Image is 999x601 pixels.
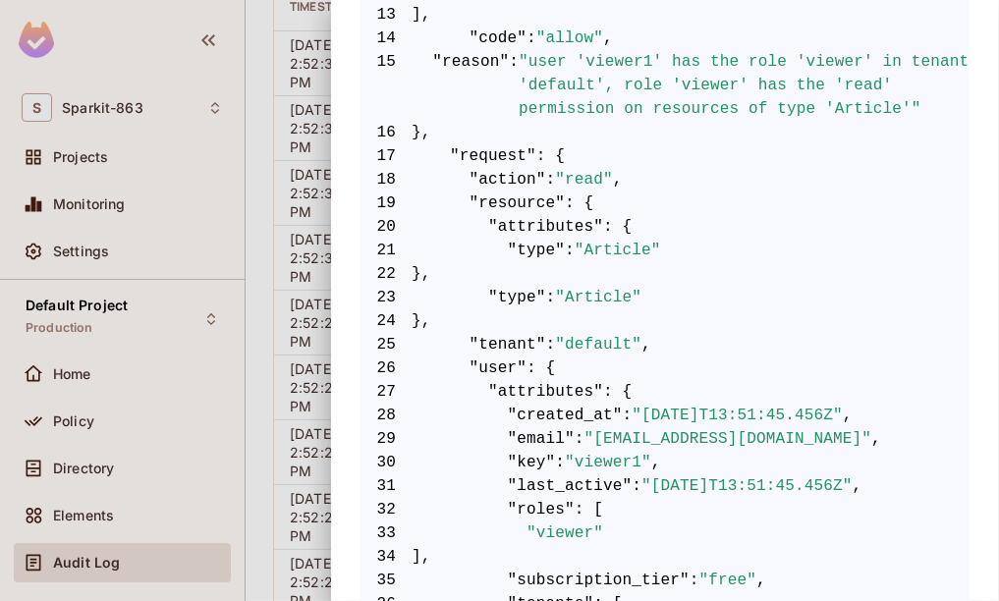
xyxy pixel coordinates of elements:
span: "attributes" [488,215,603,239]
span: "last_active" [508,474,633,498]
span: : [ [575,498,603,521]
span: "allow" [536,27,603,50]
span: 28 [361,404,412,427]
span: "free" [699,569,757,592]
span: : [623,404,633,427]
span: : [565,239,575,262]
span: : [555,451,565,474]
span: , [641,333,651,356]
span: ], [361,545,970,569]
span: "user 'viewer1' has the role 'viewer' in tenant 'default', role 'viewer' has the 'read' permissio... [519,50,970,121]
span: 27 [361,380,412,404]
span: , [756,569,766,592]
span: 14 [361,27,412,50]
span: "action" [470,168,546,191]
span: "key" [508,451,556,474]
span: 23 [361,286,412,309]
span: 18 [361,168,412,191]
span: : { [603,215,632,239]
span: "attributes" [488,380,603,404]
span: 16 [361,121,412,144]
span: "user" [470,356,527,380]
span: 21 [361,239,412,262]
span: "request" [450,144,536,168]
span: "tenant" [470,333,546,356]
span: "read" [555,168,613,191]
span: 26 [361,356,412,380]
span: , [651,451,661,474]
span: : { [527,356,555,380]
span: }, [361,262,970,286]
span: 13 [361,3,412,27]
span: "email" [508,427,575,451]
span: 15 [361,50,412,121]
span: : [546,168,556,191]
span: "code" [470,27,527,50]
span: "[DATE]T13:51:45.456Z" [641,474,853,498]
span: : [575,427,584,451]
span: 32 [361,498,412,521]
span: }, [361,309,970,333]
span: : [527,27,536,50]
span: ], [361,3,970,27]
span: 19 [361,191,412,215]
span: 17 [361,144,412,168]
span: , [613,168,623,191]
span: 29 [361,427,412,451]
span: "subscription_tier" [508,569,690,592]
span: "default" [555,333,641,356]
span: : { [565,191,593,215]
span: , [843,404,853,427]
span: 20 [361,215,412,239]
span: "reason" [432,50,509,121]
span: , [603,27,613,50]
span: , [871,427,881,451]
span: 30 [361,451,412,474]
span: "type" [488,286,546,309]
span: 24 [361,309,412,333]
span: 34 [361,545,412,569]
span: : [690,569,699,592]
span: 31 [361,474,412,498]
span: 35 [361,569,412,592]
span: 22 [361,262,412,286]
span: "[DATE]T13:51:45.456Z" [632,404,843,427]
span: : [546,333,556,356]
span: "viewer1" [565,451,651,474]
span: }, [361,121,970,144]
span: , [853,474,862,498]
span: 33 [361,521,412,545]
span: : [509,50,519,121]
span: : [632,474,641,498]
span: "type" [508,239,566,262]
span: : { [536,144,565,168]
span: "resource" [470,191,566,215]
span: "Article" [555,286,641,309]
span: "created_at" [508,404,623,427]
span: : { [603,380,632,404]
span: "viewer" [527,521,603,545]
span: : [546,286,556,309]
span: 25 [361,333,412,356]
span: "Article" [575,239,661,262]
span: "roles" [508,498,575,521]
span: "[EMAIL_ADDRESS][DOMAIN_NAME]" [584,427,872,451]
